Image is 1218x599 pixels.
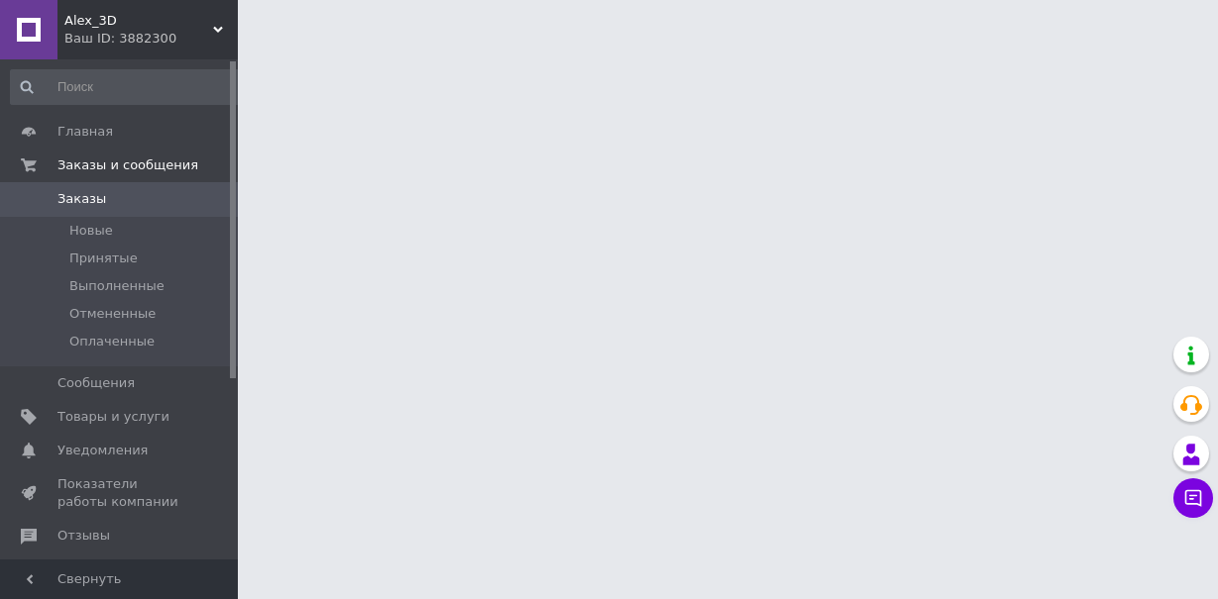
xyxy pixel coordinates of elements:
span: Заказы [57,190,106,208]
span: Сообщения [57,374,135,392]
div: Ваш ID: 3882300 [64,30,238,48]
span: Новые [69,222,113,240]
span: Товары и услуги [57,408,169,426]
span: Отмененные [69,305,156,323]
span: Показатели работы компании [57,475,183,511]
span: Главная [57,123,113,141]
span: Уведомления [57,442,148,459]
span: Заказы и сообщения [57,156,198,174]
span: Отзывы [57,527,110,545]
input: Поиск [10,69,245,105]
span: Принятые [69,250,138,267]
span: Оплаченные [69,333,155,350]
button: Чат с покупателем [1173,478,1213,518]
span: Выполненные [69,277,165,295]
span: Alex_3D [64,12,213,30]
